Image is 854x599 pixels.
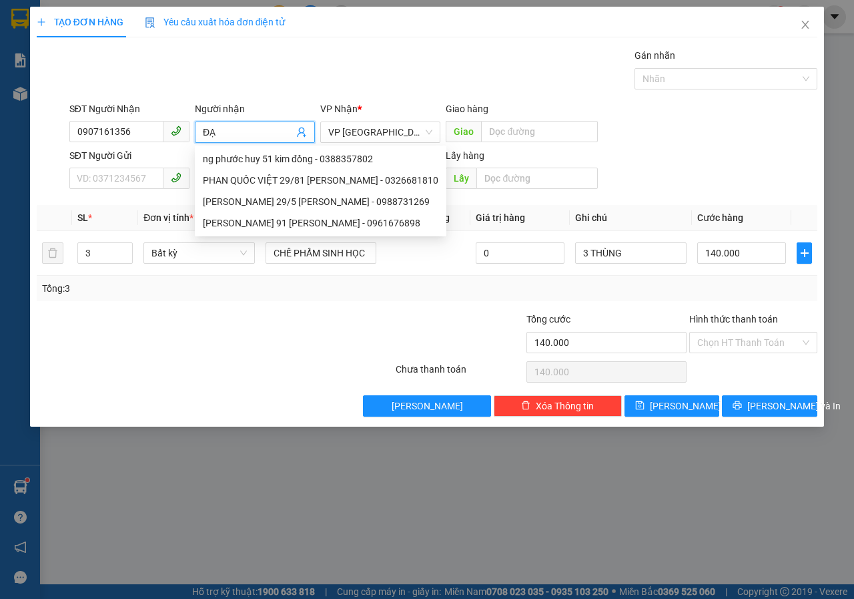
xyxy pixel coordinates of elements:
[797,242,812,264] button: plus
[203,216,438,230] div: [PERSON_NAME] 91 [PERSON_NAME] - 0961676898
[203,173,438,188] div: PHAN QUỐC VIỆT 29/81 [PERSON_NAME] - 0326681810
[11,27,179,43] div: [PERSON_NAME]//CƯMGA
[296,127,307,138] span: user-add
[476,212,525,223] span: Giá trị hàng
[521,401,530,411] span: delete
[195,212,446,234] div: NGUYỄN HƯU SƠN 91 KIM ĐỒNG - 0961676898
[189,13,221,27] span: Nhận:
[11,13,32,27] span: Gửi:
[446,121,481,142] span: Giao
[69,102,189,116] div: SĐT Người Nhận
[476,168,597,189] input: Dọc đường
[77,212,88,223] span: SL
[195,102,315,116] div: Người nhận
[446,104,488,114] span: Giao hàng
[37,17,46,27] span: plus
[394,362,525,385] div: Chưa thanh toán
[575,242,687,264] input: Ghi Chú
[37,17,123,27] span: TẠO ĐƠN HÀNG
[635,401,645,411] span: save
[526,314,570,325] span: Tổng cước
[392,399,463,413] span: [PERSON_NAME]
[797,248,811,258] span: plus
[203,194,438,209] div: [PERSON_NAME] 29/5 [PERSON_NAME] - 0988731269
[151,243,247,263] span: Bất kỳ
[536,399,594,413] span: Xóa Thông tin
[446,168,476,189] span: Lấy
[189,91,324,110] div: 0326681810
[722,395,817,417] button: printer[PERSON_NAME] và In
[689,314,778,325] label: Hình thức thanh toán
[634,50,675,61] label: Gán nhãn
[320,104,358,114] span: VP Nhận
[171,172,181,183] span: phone
[570,205,692,231] th: Ghi chú
[650,399,721,413] span: [PERSON_NAME]
[195,191,446,212] div: ĐÀM THỊ HIÊN 29/5 KIM ĐỒNG - 0988731269
[328,122,432,142] span: VP Đà Lạt
[195,170,446,191] div: PHAN QUỐC VIỆT 29/81 KIM ĐỒNG - 0326681810
[787,7,824,44] button: Close
[446,150,484,161] span: Lấy hàng
[11,43,179,62] div: 0988952478
[42,281,331,296] div: Tổng: 3
[145,17,286,27] span: Yêu cầu xuất hóa đơn điện tử
[145,17,155,28] img: icon
[195,148,446,170] div: ng phước huy 51 kim đồng - 0388357802
[266,242,377,264] input: VD: Bàn, Ghế
[189,11,324,43] div: VP [GEOGRAPHIC_DATA]
[69,148,189,163] div: SĐT Người Gửi
[143,212,193,223] span: Đơn vị tính
[11,69,31,83] span: DĐ:
[189,43,324,91] div: PHAN QUỐC VIỆT 29/81 [PERSON_NAME]
[747,399,841,413] span: [PERSON_NAME] và In
[624,395,720,417] button: save[PERSON_NAME]
[171,126,181,136] span: phone
[733,401,742,411] span: printer
[42,242,63,264] button: delete
[203,152,438,166] div: ng phước huy 51 kim đồng - 0388357802
[481,121,597,142] input: Dọc đường
[11,11,179,27] div: BX Phía Bắc BMT
[363,395,491,417] button: [PERSON_NAME]
[800,19,811,30] span: close
[494,395,622,417] button: deleteXóa Thông tin
[31,62,73,85] span: BMT
[697,212,743,223] span: Cước hàng
[476,242,564,264] input: 0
